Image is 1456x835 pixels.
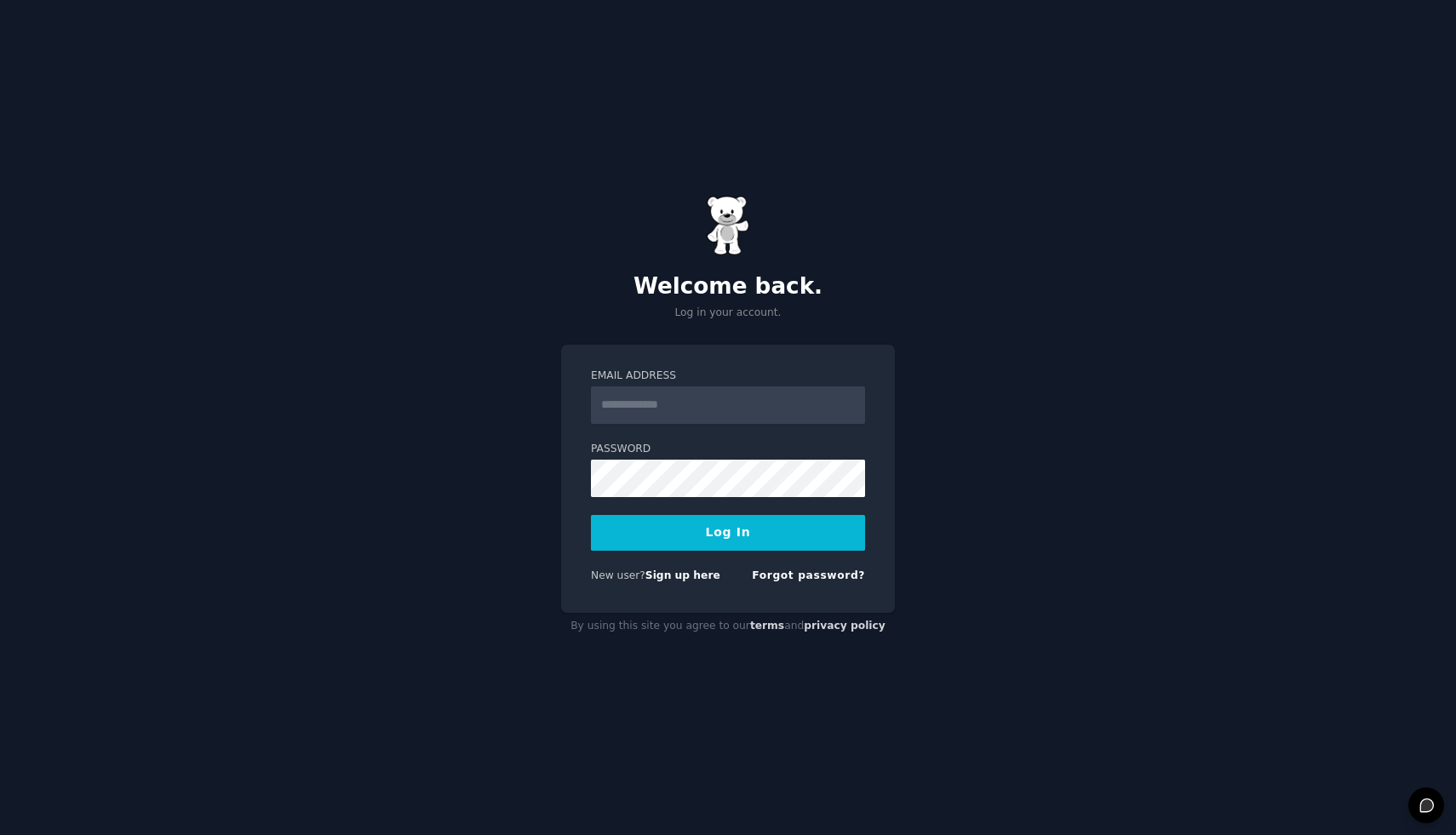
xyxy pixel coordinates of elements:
button: Log In [591,515,865,551]
h2: Welcome back. [561,273,895,300]
span: New user? [591,569,645,581]
p: Log in your account. [561,306,895,321]
label: Email Address [591,369,865,384]
label: Password [591,442,865,457]
a: privacy policy [804,620,886,632]
a: Forgot password? [752,569,865,581]
img: Gummy Bear [707,196,749,255]
a: terms [750,620,784,632]
a: Sign up here [645,569,720,581]
div: By using this site you agree to our and [561,613,895,640]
